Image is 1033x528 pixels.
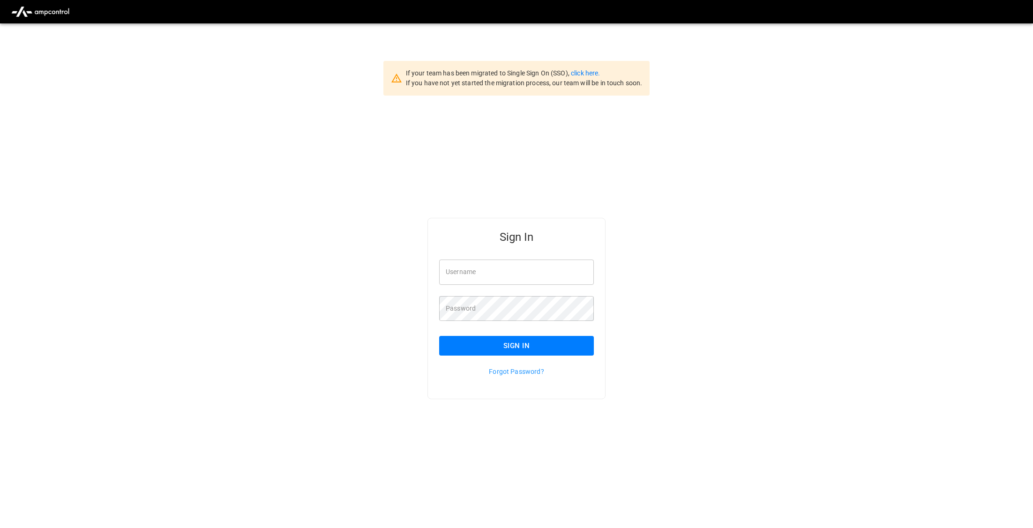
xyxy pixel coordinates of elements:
img: ampcontrol.io logo [7,3,73,21]
button: Sign In [439,336,594,356]
h5: Sign In [439,230,594,245]
p: Forgot Password? [439,367,594,376]
span: If your team has been migrated to Single Sign On (SSO), [406,69,571,77]
a: click here. [571,69,600,77]
span: If you have not yet started the migration process, our team will be in touch soon. [406,79,643,87]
